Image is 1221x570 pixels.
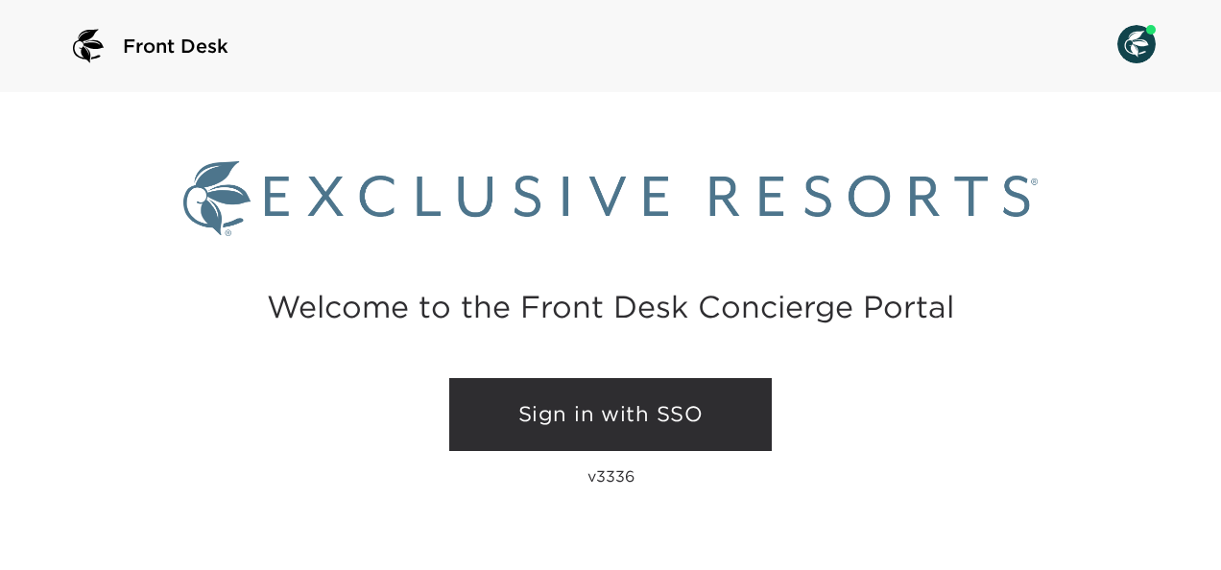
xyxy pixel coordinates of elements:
a: Sign in with SSO [449,378,772,451]
h2: Welcome to the Front Desk Concierge Portal [267,292,954,321]
img: User [1117,25,1156,63]
span: Front Desk [123,33,228,59]
p: v3336 [587,466,634,486]
img: Exclusive Resorts logo [183,161,1038,235]
img: logo [65,23,111,69]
